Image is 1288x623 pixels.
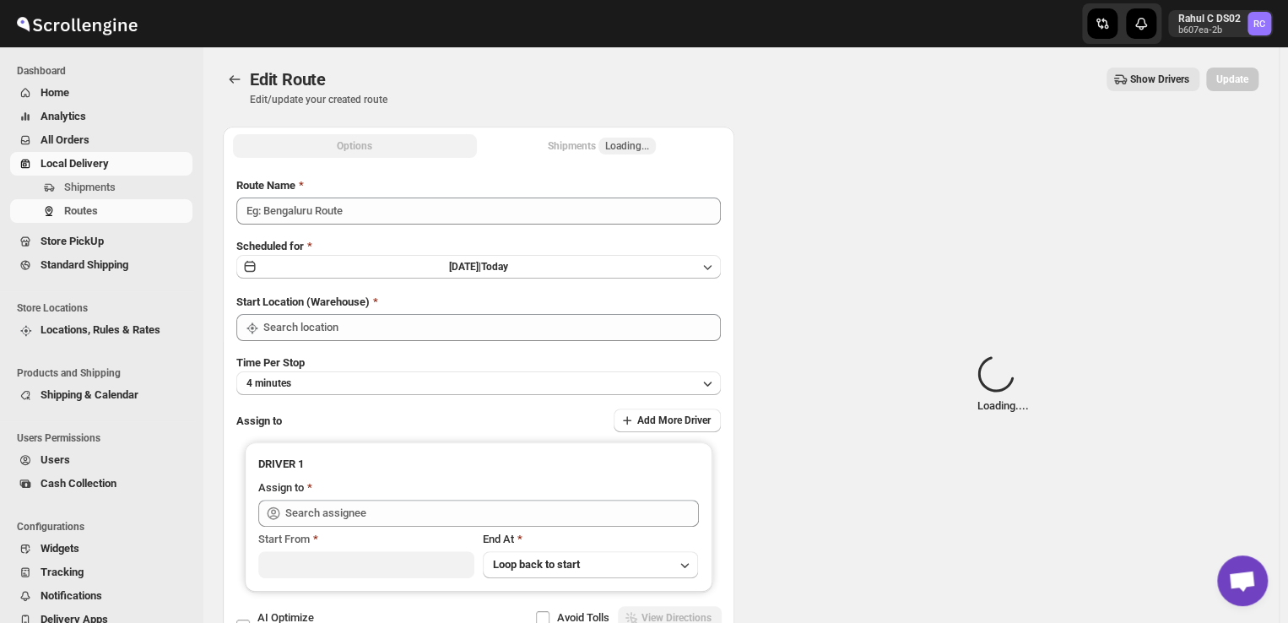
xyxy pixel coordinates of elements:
[17,64,194,78] span: Dashboard
[41,566,84,578] span: Tracking
[637,414,711,427] span: Add More Driver
[10,561,192,584] button: Tracking
[41,542,79,555] span: Widgets
[10,81,192,105] button: Home
[258,533,310,545] span: Start From
[41,477,116,490] span: Cash Collection
[64,204,98,217] span: Routes
[10,105,192,128] button: Analytics
[10,448,192,472] button: Users
[1130,73,1189,86] span: Show Drivers
[41,258,128,271] span: Standard Shipping
[548,138,656,154] div: Shipments
[236,198,721,225] input: Eg: Bengaluru Route
[236,240,304,252] span: Scheduled for
[449,261,481,273] span: [DATE] |
[236,255,721,279] button: [DATE]|Today
[41,110,86,122] span: Analytics
[493,558,580,571] span: Loop back to start
[233,134,477,158] button: All Route Options
[605,139,649,153] span: Loading...
[17,520,194,534] span: Configurations
[14,3,140,45] img: ScrollEngine
[236,295,370,308] span: Start Location (Warehouse)
[246,377,291,390] span: 4 minutes
[1178,12,1241,25] p: Rahul C DS02
[1168,10,1273,37] button: User menu
[41,589,102,602] span: Notifications
[10,128,192,152] button: All Orders
[236,371,721,395] button: 4 minutes
[480,134,724,158] button: Selected Shipments
[250,69,326,89] span: Edit Route
[263,314,721,341] input: Search location
[10,383,192,407] button: Shipping & Calendar
[483,531,699,548] div: End At
[1107,68,1199,91] button: Show Drivers
[41,157,109,170] span: Local Delivery
[1217,555,1268,606] div: Open chat
[17,431,194,445] span: Users Permissions
[614,409,721,432] button: Add More Driver
[41,388,138,401] span: Shipping & Calendar
[481,261,508,273] span: Today
[41,323,160,336] span: Locations, Rules & Rates
[10,584,192,608] button: Notifications
[64,181,116,193] span: Shipments
[10,537,192,561] button: Widgets
[41,133,89,146] span: All Orders
[41,86,69,99] span: Home
[1178,25,1241,35] p: b607ea-2b
[223,68,246,91] button: Routes
[236,414,282,427] span: Assign to
[1253,19,1265,30] text: RC
[977,355,1029,414] div: Loading... .
[10,472,192,496] button: Cash Collection
[10,176,192,199] button: Shipments
[1247,12,1271,35] span: Rahul C DS02
[41,235,104,247] span: Store PickUp
[258,456,699,473] h3: DRIVER 1
[17,301,194,315] span: Store Locations
[285,500,699,527] input: Search assignee
[236,179,295,192] span: Route Name
[10,318,192,342] button: Locations, Rules & Rates
[41,453,70,466] span: Users
[337,139,372,153] span: Options
[250,93,387,106] p: Edit/update your created route
[258,479,304,496] div: Assign to
[17,366,194,380] span: Products and Shipping
[483,551,699,578] button: Loop back to start
[10,199,192,223] button: Routes
[236,356,305,369] span: Time Per Stop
